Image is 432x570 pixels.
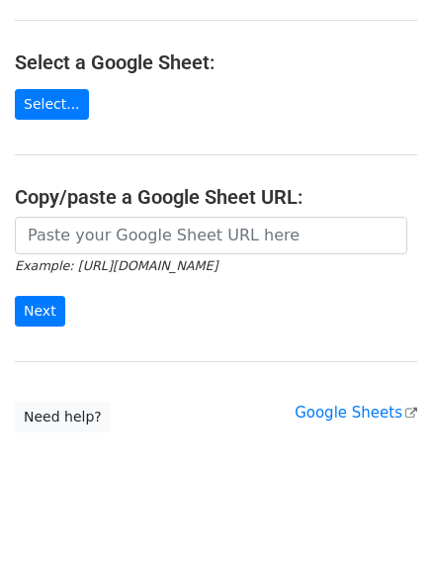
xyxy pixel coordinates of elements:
a: Need help? [15,402,111,432]
h4: Copy/paste a Google Sheet URL: [15,185,417,209]
small: Example: [URL][DOMAIN_NAME] [15,258,217,273]
h4: Select a Google Sheet: [15,50,417,74]
a: Select... [15,89,89,120]
input: Next [15,296,65,327]
iframe: Chat Widget [333,475,432,570]
a: Google Sheets [295,404,417,422]
input: Paste your Google Sheet URL here [15,217,407,254]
